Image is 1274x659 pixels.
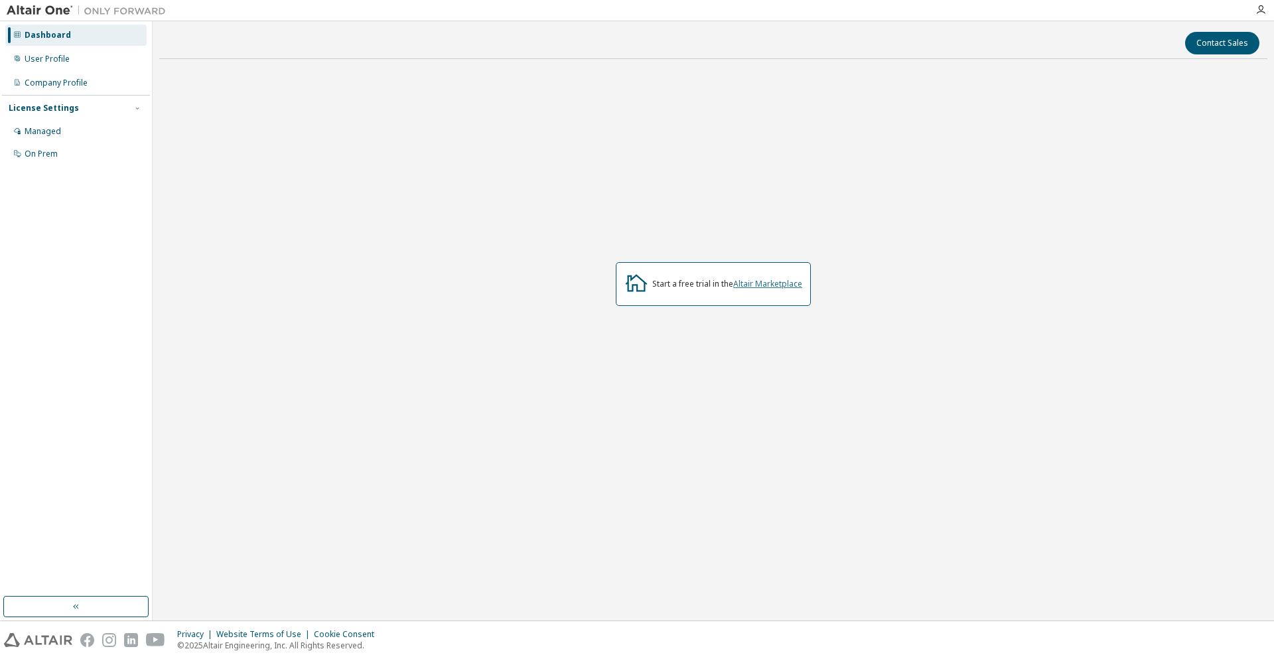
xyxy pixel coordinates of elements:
div: Company Profile [25,78,88,88]
div: Dashboard [25,30,71,40]
div: Privacy [177,629,216,640]
div: Managed [25,126,61,137]
div: Start a free trial in the [652,279,802,289]
button: Contact Sales [1185,32,1259,54]
a: Altair Marketplace [733,278,802,289]
div: On Prem [25,149,58,159]
img: instagram.svg [102,633,116,647]
img: Altair One [7,4,173,17]
img: linkedin.svg [124,633,138,647]
p: © 2025 Altair Engineering, Inc. All Rights Reserved. [177,640,382,651]
div: Website Terms of Use [216,629,314,640]
img: altair_logo.svg [4,633,72,647]
div: License Settings [9,103,79,113]
div: Cookie Consent [314,629,382,640]
div: User Profile [25,54,70,64]
img: facebook.svg [80,633,94,647]
img: youtube.svg [146,633,165,647]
